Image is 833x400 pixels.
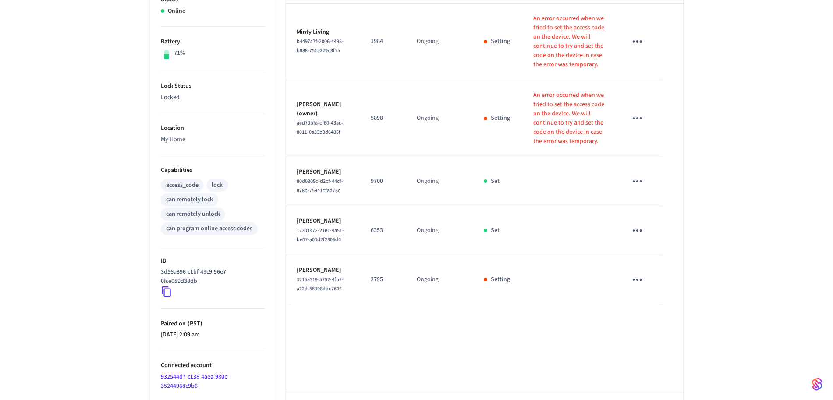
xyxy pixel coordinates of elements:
span: aed79bfa-cf60-43ac-8011-0a33b3d6485f [297,119,343,136]
div: can remotely lock [166,195,213,204]
p: Lock Status [161,82,265,91]
p: Paired on [161,319,265,329]
span: 3215a319-5752-4fb7-a22d-58998dbc7602 [297,276,344,293]
p: [PERSON_NAME] [297,168,350,177]
p: [PERSON_NAME] [297,217,350,226]
p: Locked [161,93,265,102]
p: [DATE] 2:09 am [161,330,265,339]
div: can remotely unlock [166,210,220,219]
p: 3d56a396-c1bf-49c9-96e7-0fce089d38db [161,268,262,286]
div: lock [212,181,223,190]
p: Set [491,226,500,235]
p: 5898 [371,114,396,123]
p: ID [161,257,265,266]
p: My Home [161,135,265,144]
div: access_code [166,181,199,190]
td: Ongoing [406,4,473,80]
td: Ongoing [406,157,473,206]
p: [PERSON_NAME] [297,266,350,275]
a: 932544d7-c138-4aea-980c-35244968c9b6 [161,372,229,390]
div: can program online access codes [166,224,252,233]
p: An error occurred when we tried to set the access code on the device. We will continue to try and... [533,14,606,69]
span: 80d0305c-d2cf-44cf-878b-75941cfad78c [297,178,343,194]
p: 6353 [371,226,396,235]
span: b4497c7f-2006-4498-b888-751a229c3f75 [297,38,344,54]
p: An error occurred when we tried to set the access code on the device. We will continue to try and... [533,91,606,146]
p: Setting [491,37,510,46]
p: Setting [491,114,510,123]
td: Ongoing [406,255,473,304]
p: Battery [161,37,265,46]
td: Ongoing [406,80,473,157]
p: 2795 [371,275,396,284]
img: SeamLogoGradient.69752ec5.svg [812,377,822,391]
p: Setting [491,275,510,284]
p: 71% [174,49,185,58]
p: Minty Living [297,28,350,37]
p: 1984 [371,37,396,46]
p: Connected account [161,361,265,370]
td: Ongoing [406,206,473,255]
span: 12301472-21e1-4a51-be07-a00d2f2306d0 [297,227,344,243]
p: 9700 [371,177,396,186]
p: Set [491,177,500,186]
span: ( PST ) [186,319,202,328]
p: [PERSON_NAME] (owner) [297,100,350,118]
p: Location [161,124,265,133]
p: Capabilities [161,166,265,175]
p: Online [168,7,185,16]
